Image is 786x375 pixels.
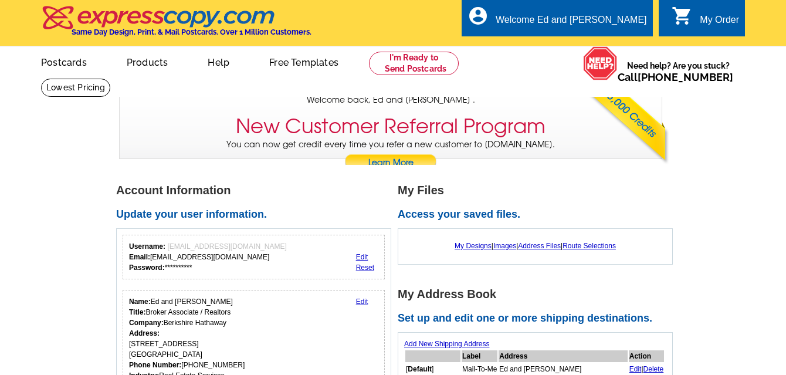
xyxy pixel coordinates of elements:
a: Help [189,48,248,75]
strong: Address: [129,329,160,337]
div: | | | [404,235,666,257]
img: help [583,46,618,80]
i: account_circle [467,5,489,26]
a: My Designs [455,242,492,250]
strong: Company: [129,319,164,327]
h1: Account Information [116,184,398,197]
h1: My Address Book [398,288,679,300]
b: Default [408,365,432,373]
h1: My Files [398,184,679,197]
th: Address [499,350,627,362]
h4: Same Day Design, Print, & Mail Postcards. Over 1 Million Customers. [72,28,311,36]
a: Free Templates [250,48,357,75]
a: Delete [643,365,664,373]
strong: Phone Number: [129,361,181,369]
span: [EMAIL_ADDRESS][DOMAIN_NAME] [167,242,286,251]
span: Call [618,71,733,83]
a: Postcards [22,48,106,75]
strong: Email: [129,253,150,261]
span: Need help? Are you stuck? [618,60,739,83]
th: Label [462,350,497,362]
a: Address Files [518,242,561,250]
div: Your login information. [123,235,385,279]
a: Route Selections [563,242,616,250]
strong: Name: [129,298,151,306]
div: My Order [700,15,739,31]
a: Same Day Design, Print, & Mail Postcards. Over 1 Million Customers. [41,14,311,36]
a: Add New Shipping Address [404,340,489,348]
strong: Password: [129,263,165,272]
a: Edit [356,253,368,261]
i: shopping_cart [672,5,693,26]
a: Edit [629,365,642,373]
h3: New Customer Referral Program [236,114,546,138]
a: Images [493,242,516,250]
a: shopping_cart My Order [672,13,739,28]
strong: Username: [129,242,165,251]
a: Reset [356,263,374,272]
span: Welcome back, Ed and [PERSON_NAME] . [307,94,475,106]
h2: Update your user information. [116,208,398,221]
strong: Title: [129,308,145,316]
div: Welcome Ed and [PERSON_NAME] [496,15,647,31]
h2: Access your saved files. [398,208,679,221]
p: You can now get credit every time you refer a new customer to [DOMAIN_NAME]. [120,138,662,172]
h2: Set up and edit one or more shipping destinations. [398,312,679,325]
a: Products [108,48,187,75]
th: Action [629,350,665,362]
a: Learn More [344,154,437,172]
a: Edit [356,298,368,306]
a: [PHONE_NUMBER] [638,71,733,83]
